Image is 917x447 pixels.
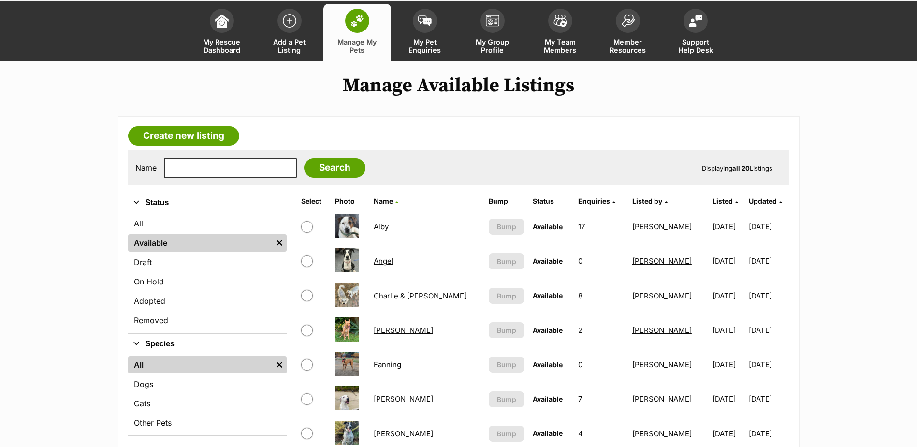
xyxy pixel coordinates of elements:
button: Bump [489,391,524,407]
a: Other Pets [128,414,287,432]
a: Enquiries [578,197,615,205]
th: Select [297,194,330,209]
span: Available [533,326,563,334]
a: [PERSON_NAME] [632,222,692,231]
a: Fanning [374,360,401,369]
span: Bump [497,291,516,301]
span: Available [533,360,563,369]
span: Listed [713,197,733,205]
span: My Rescue Dashboard [200,38,244,54]
td: [DATE] [749,279,788,313]
a: My Team Members [526,4,594,61]
td: [DATE] [749,382,788,416]
span: Name [374,197,393,205]
a: All [128,215,287,232]
button: Bump [489,219,524,235]
a: Name [374,197,398,205]
span: My Group Profile [471,38,514,54]
span: Bump [497,429,516,439]
span: Displaying Listings [702,164,772,172]
td: [DATE] [749,210,788,243]
a: [PERSON_NAME] [632,360,692,369]
a: Listed by [632,197,668,205]
span: Available [533,429,563,437]
td: [DATE] [709,210,748,243]
div: Species [128,354,287,435]
a: My Pet Enquiries [391,4,459,61]
span: Available [533,223,563,231]
img: group-profile-icon-3fa3cf56718a62981997c0bc7e787c4b2cf8bcc04b72c1350f741eb67cf2f40e.svg [486,15,499,27]
a: [PERSON_NAME] [374,326,433,335]
a: [PERSON_NAME] [632,394,692,403]
span: Member Resources [606,38,650,54]
span: translation missing: en.admin.listings.index.attributes.enquiries [578,197,610,205]
a: Updated [749,197,782,205]
a: [PERSON_NAME] [632,291,692,300]
a: On Hold [128,273,287,290]
a: My Rescue Dashboard [188,4,256,61]
img: pet-enquiries-icon-7e3ad2cf08bfb03b45e93fb7055b45f3efa6380592205ae92323e6603595dc1f.svg [418,15,432,26]
a: [PERSON_NAME] [632,256,692,266]
span: Bump [497,325,516,335]
strong: all 20 [732,164,750,172]
span: Bump [497,256,516,267]
a: Member Resources [594,4,662,61]
th: Photo [331,194,369,209]
a: Add a Pet Listing [256,4,323,61]
span: Listed by [632,197,662,205]
span: Bump [497,222,516,232]
a: Support Help Desk [662,4,729,61]
button: Status [128,196,287,209]
button: Bump [489,426,524,442]
a: Dogs [128,375,287,393]
td: 7 [574,382,627,416]
img: manage-my-pets-icon-02211641906a0b7f246fdf0571729dbe1e7629f14944591b6c1af311fb30b64b.svg [350,15,364,27]
th: Status [529,194,573,209]
a: Manage My Pets [323,4,391,61]
a: My Group Profile [459,4,526,61]
a: Available [128,234,272,252]
button: Species [128,338,287,350]
button: Bump [489,322,524,338]
td: [DATE] [709,279,748,313]
span: Manage My Pets [335,38,379,54]
a: Draft [128,253,287,271]
span: Support Help Desk [674,38,717,54]
td: [DATE] [749,244,788,278]
a: [PERSON_NAME] [632,326,692,335]
a: Removed [128,312,287,329]
span: Updated [749,197,777,205]
a: Adopted [128,292,287,310]
a: Angel [374,256,393,266]
span: My Team Members [539,38,582,54]
button: Bump [489,357,524,372]
input: Search [304,158,365,178]
th: Bump [485,194,528,209]
td: [DATE] [749,348,788,381]
a: Remove filter [272,356,287,373]
span: Available [533,291,563,299]
img: dashboard-icon-eb2f2d2d3e046f16d808141f083e7271f6b2e854fb5c12c21221c1fb7104beca.svg [215,14,229,28]
td: [DATE] [749,313,788,347]
img: add-pet-listing-icon-0afa8454b4691262ce3f59096e99ab1cd57d4a30225e0717b998d2c9b9846f56.svg [283,14,296,28]
a: Alby [374,222,389,231]
img: team-members-icon-5396bd8760b3fe7c0b43da4ab00e1e3bb1a5d9ba89233759b79545d2d3fc5d0d.svg [553,15,567,27]
a: Listed [713,197,738,205]
td: [DATE] [709,313,748,347]
span: Available [533,257,563,265]
label: Name [135,164,157,172]
td: 17 [574,210,627,243]
td: 2 [574,313,627,347]
button: Bump [489,253,524,269]
a: [PERSON_NAME] [374,394,433,403]
td: 0 [574,244,627,278]
a: Create new listing [128,126,239,146]
td: 8 [574,279,627,313]
button: Bump [489,288,524,304]
span: Add a Pet Listing [268,38,311,54]
a: Cats [128,395,287,412]
span: Bump [497,394,516,404]
a: [PERSON_NAME] [374,429,433,438]
span: Available [533,395,563,403]
td: 0 [574,348,627,381]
